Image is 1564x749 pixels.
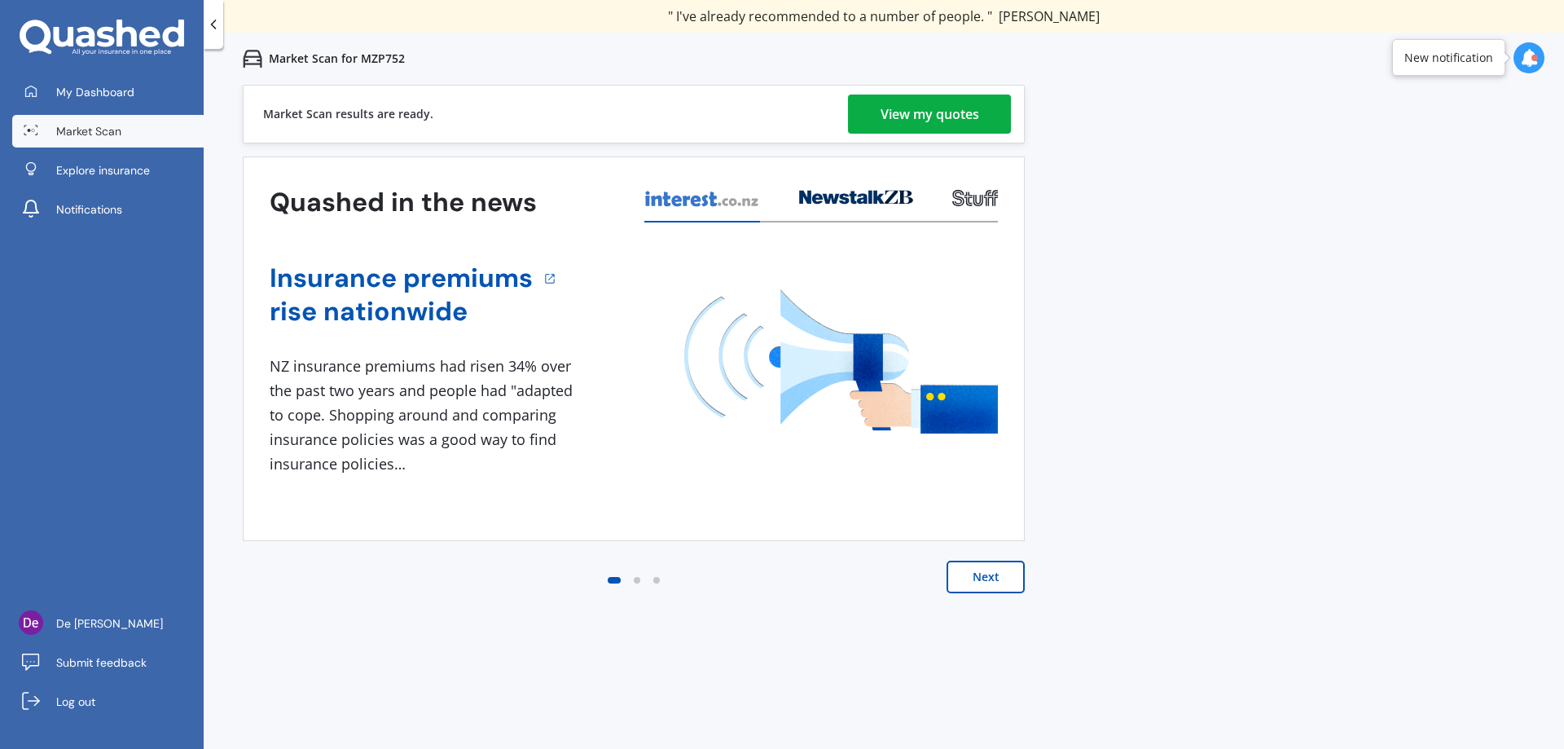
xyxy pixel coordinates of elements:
p: Market Scan for MZP752 [269,51,405,67]
a: Notifications [12,193,204,226]
span: Explore insurance [56,162,150,178]
img: ACg8ocKXPT1PJHLPQDermoofAX1ozin5sEuGMSNl_0E5OFHfg0mFeA=s96-c [19,610,43,635]
span: Market Scan [56,123,121,139]
a: Explore insurance [12,154,204,187]
a: Insurance premiums [270,262,533,295]
span: Submit feedback [56,654,147,671]
img: media image [684,289,998,434]
span: Notifications [56,201,122,218]
div: New notification [1404,50,1493,66]
a: rise nationwide [270,295,533,328]
div: View my quotes [881,95,979,134]
button: Next [947,561,1025,593]
a: Log out [12,685,204,718]
span: De [PERSON_NAME] [56,615,163,632]
a: View my quotes [848,95,1011,134]
a: Market Scan [12,115,204,148]
img: car.f15378c7a67c060ca3f3.svg [243,49,262,68]
span: My Dashboard [56,84,134,100]
a: De [PERSON_NAME] [12,607,204,640]
a: My Dashboard [12,76,204,108]
h3: Quashed in the news [270,186,537,219]
span: Log out [56,694,95,710]
div: Market Scan results are ready. [263,86,433,143]
div: NZ insurance premiums had risen 34% over the past two years and people had "adapted to cope. Shop... [270,355,579,476]
a: Submit feedback [12,646,204,679]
